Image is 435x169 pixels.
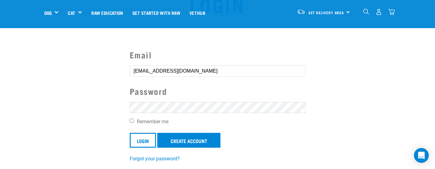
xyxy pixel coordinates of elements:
[44,9,52,16] a: Dog
[157,133,220,148] a: Create Account
[68,9,75,16] a: Cat
[87,0,128,25] a: Raw Education
[185,0,210,25] a: Vethub
[388,9,395,15] img: home-icon@2x.png
[130,118,306,125] label: Remember me
[363,9,369,15] img: home-icon-1@2x.png
[376,9,382,15] img: user.png
[130,133,156,148] input: Login
[130,49,306,61] label: Email
[130,85,306,98] label: Password
[414,148,429,163] div: Open Intercom Messenger
[128,0,185,25] a: Get started with Raw
[308,11,344,14] span: Set Delivery Area
[130,156,180,162] a: Forgot your password?
[130,119,134,123] input: Remember me
[297,9,305,15] img: van-moving.png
